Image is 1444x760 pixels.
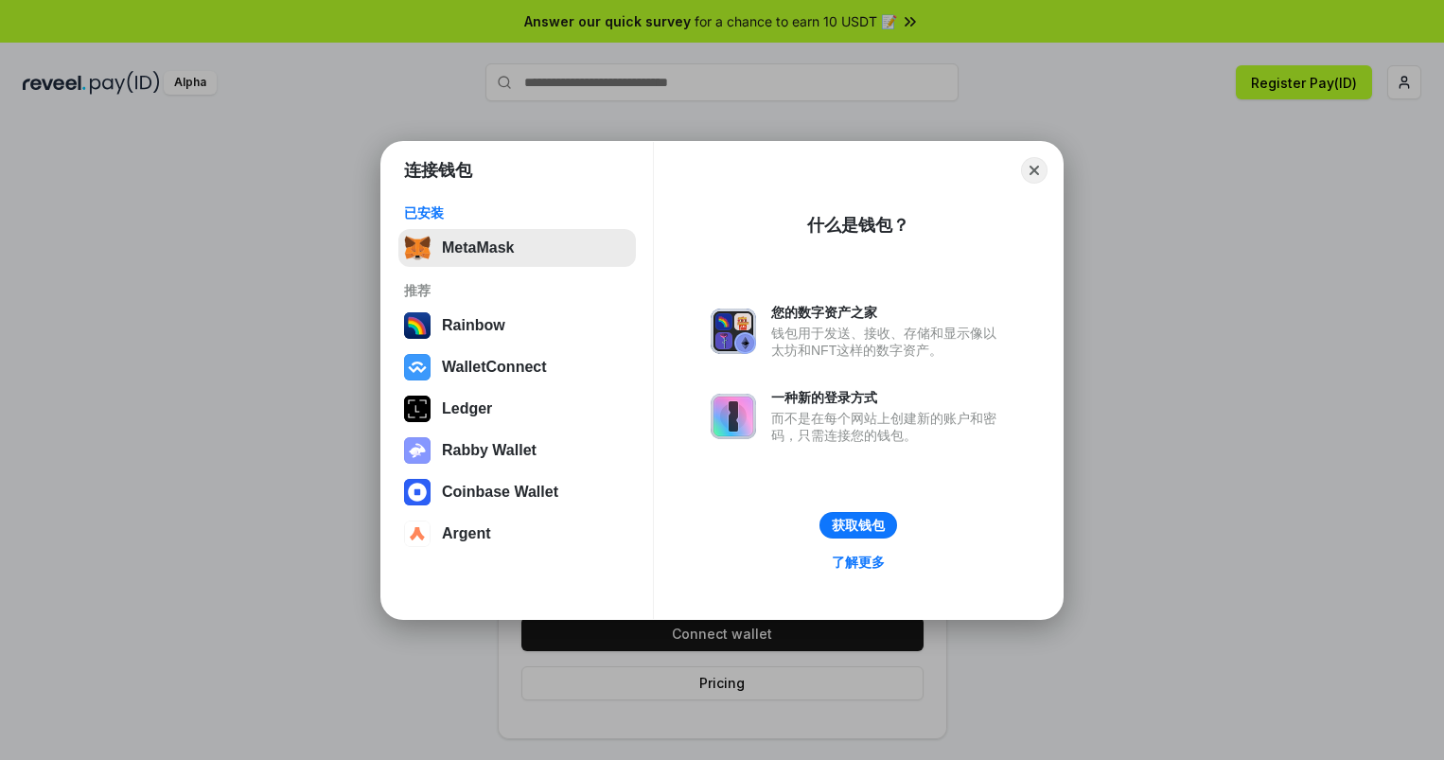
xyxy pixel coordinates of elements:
button: 获取钱包 [819,512,897,539]
div: 了解更多 [832,554,885,571]
div: Ledger [442,400,492,417]
h1: 连接钱包 [404,159,472,182]
div: Rainbow [442,317,505,334]
div: WalletConnect [442,359,547,376]
div: 什么是钱包？ [807,214,909,237]
img: svg+xml,%3Csvg%20width%3D%2228%22%20height%3D%2228%22%20viewBox%3D%220%200%2028%2028%22%20fill%3D... [404,479,431,505]
button: Rainbow [398,307,636,345]
button: Close [1021,157,1048,184]
div: Coinbase Wallet [442,484,558,501]
div: 获取钱包 [832,517,885,534]
img: svg+xml,%3Csvg%20xmlns%3D%22http%3A%2F%2Fwww.w3.org%2F2000%2Fsvg%22%20width%3D%2228%22%20height%3... [404,396,431,422]
div: 您的数字资产之家 [771,304,1006,321]
a: 了解更多 [820,550,896,574]
button: Ledger [398,390,636,428]
button: Rabby Wallet [398,432,636,469]
button: MetaMask [398,229,636,267]
div: MetaMask [442,239,514,256]
button: Argent [398,515,636,553]
img: svg+xml,%3Csvg%20xmlns%3D%22http%3A%2F%2Fwww.w3.org%2F2000%2Fsvg%22%20fill%3D%22none%22%20viewBox... [711,394,756,439]
div: 已安装 [404,204,630,221]
img: svg+xml,%3Csvg%20xmlns%3D%22http%3A%2F%2Fwww.w3.org%2F2000%2Fsvg%22%20fill%3D%22none%22%20viewBox... [404,437,431,464]
div: Rabby Wallet [442,442,537,459]
button: Coinbase Wallet [398,473,636,511]
img: svg+xml,%3Csvg%20fill%3D%22none%22%20height%3D%2233%22%20viewBox%3D%220%200%2035%2033%22%20width%... [404,235,431,261]
img: svg+xml,%3Csvg%20xmlns%3D%22http%3A%2F%2Fwww.w3.org%2F2000%2Fsvg%22%20fill%3D%22none%22%20viewBox... [711,309,756,354]
div: 一种新的登录方式 [771,389,1006,406]
div: Argent [442,525,491,542]
img: svg+xml,%3Csvg%20width%3D%2228%22%20height%3D%2228%22%20viewBox%3D%220%200%2028%2028%22%20fill%3D... [404,354,431,380]
img: svg+xml,%3Csvg%20width%3D%22120%22%20height%3D%22120%22%20viewBox%3D%220%200%20120%20120%22%20fil... [404,312,431,339]
div: 推荐 [404,282,630,299]
button: WalletConnect [398,348,636,386]
div: 而不是在每个网站上创建新的账户和密码，只需连接您的钱包。 [771,410,1006,444]
img: svg+xml,%3Csvg%20width%3D%2228%22%20height%3D%2228%22%20viewBox%3D%220%200%2028%2028%22%20fill%3D... [404,521,431,547]
div: 钱包用于发送、接收、存储和显示像以太坊和NFT这样的数字资产。 [771,325,1006,359]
